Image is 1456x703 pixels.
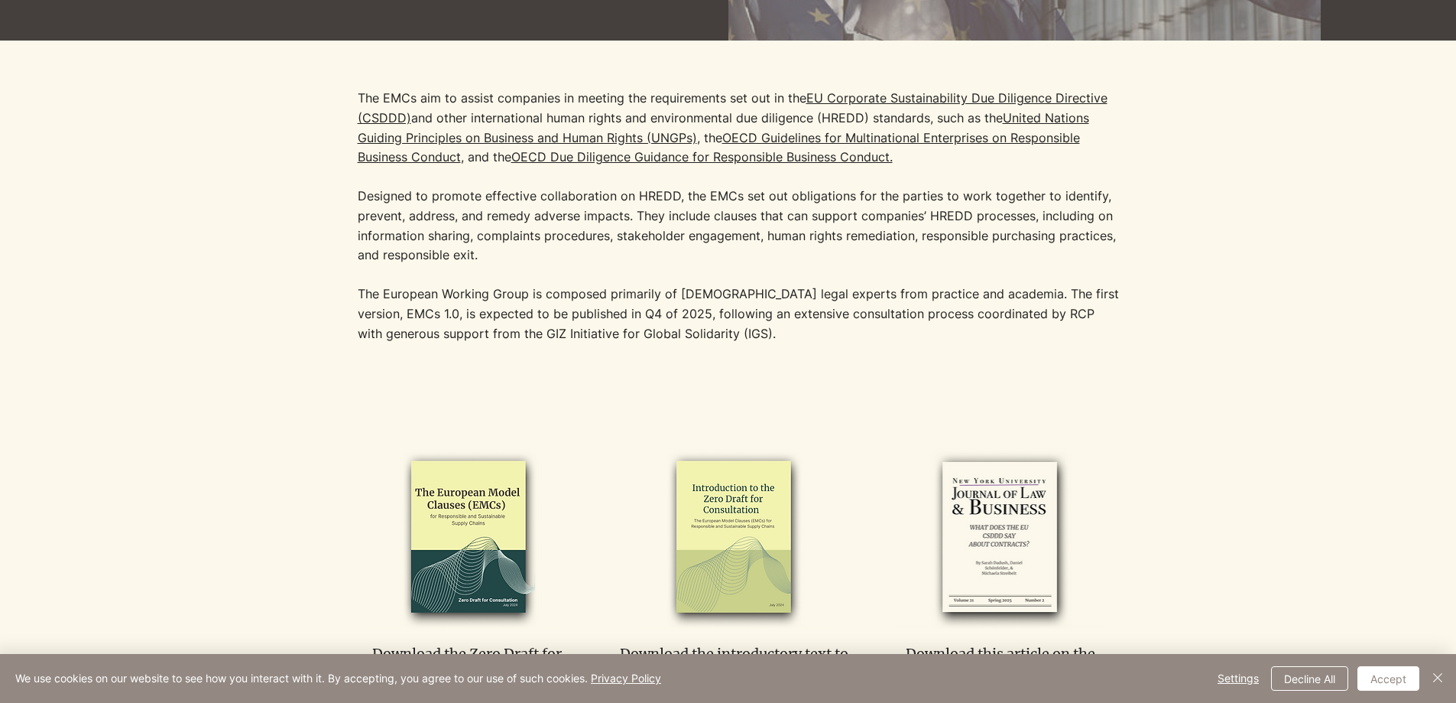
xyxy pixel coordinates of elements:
[363,447,572,629] img: EMCs-zero-draft-2024_edited.png
[358,285,1122,343] p: The European Working Group is composed primarily of [DEMOGRAPHIC_DATA] legal experts from practic...
[358,89,1122,265] p: The EMCs aim to assist companies in meeting the requirements set out in the and other internation...
[614,644,854,702] p: Download the introductory text to the Zero Draft for Consultation Version of the EMCs
[511,149,893,164] a: OECD Due Diligence Guidance for Responsible Business Conduct.
[630,447,838,629] img: emcs_zero_draft_intro_2024_edited.png
[347,644,587,702] p: Download the Zero Draft for Consultation Version of the European Model Clauses (EMCs)
[1218,667,1259,690] span: Settings
[15,672,661,685] span: We use cookies on our website to see how you interact with it. By accepting, you agree to our use...
[1428,666,1447,691] button: Close
[358,110,1089,145] a: United Nations Guiding Principles on Business and Human Rights (UNGPs)
[1271,666,1348,691] button: Decline All
[591,672,661,685] a: Privacy Policy
[896,447,1104,629] img: RCP Toolkit Cover Mockups 1 (6)_edited.png
[1357,666,1419,691] button: Accept
[1428,669,1447,687] img: Close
